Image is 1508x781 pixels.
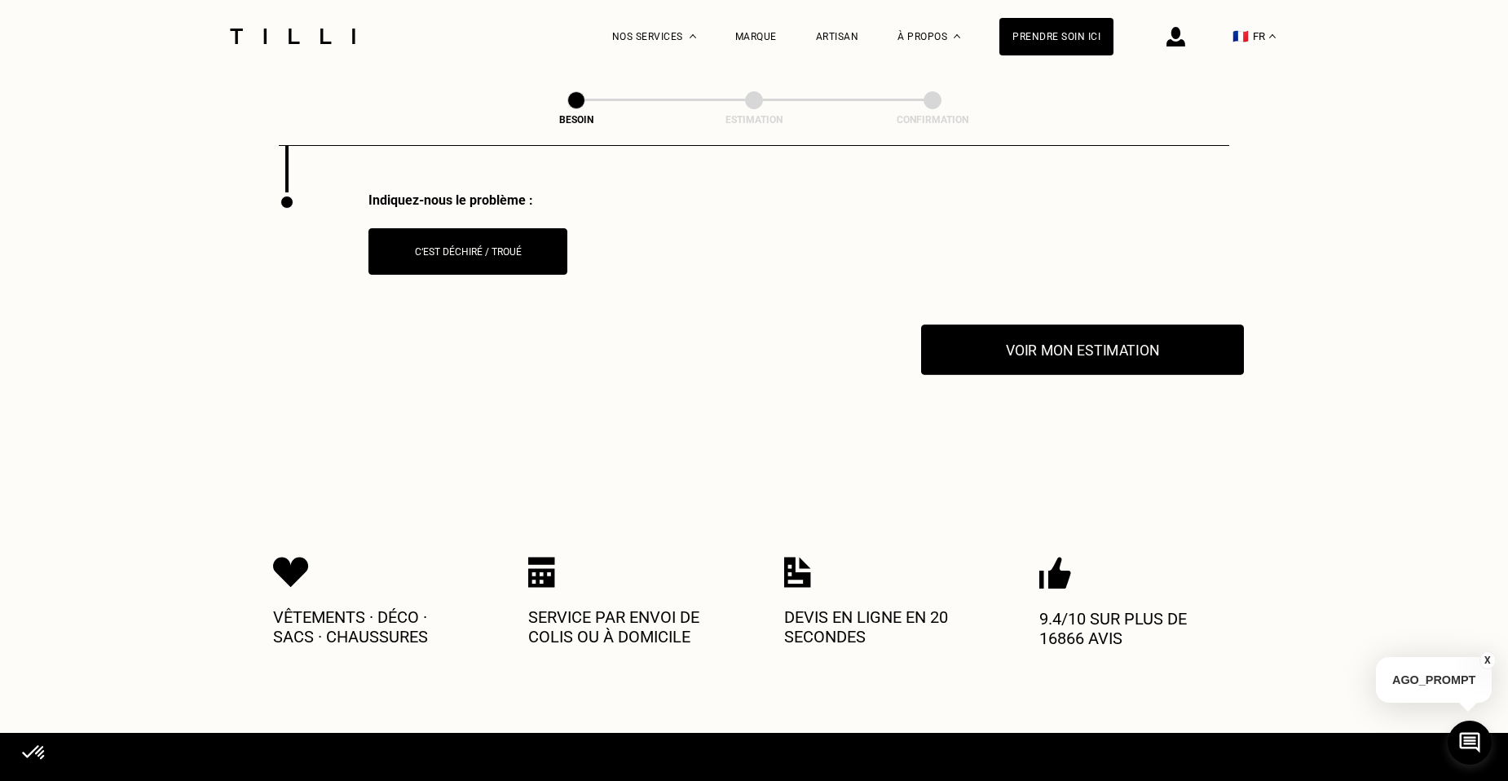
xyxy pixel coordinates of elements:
div: Confirmation [851,114,1014,126]
button: C‘est déchiré / troué [368,228,567,275]
a: Artisan [816,31,859,42]
img: menu déroulant [1269,34,1276,38]
p: 9.4/10 sur plus de 16866 avis [1039,609,1235,648]
img: Icon [528,557,555,588]
span: 🇫🇷 [1232,29,1249,44]
p: Service par envoi de colis ou à domicile [528,607,724,646]
p: Devis en ligne en 20 secondes [784,607,980,646]
img: Logo du service de couturière Tilli [224,29,361,44]
p: AGO_PROMPT [1376,657,1492,703]
img: Menu déroulant à propos [954,34,960,38]
img: Menu déroulant [690,34,696,38]
div: Estimation [672,114,836,126]
img: icône connexion [1166,27,1185,46]
div: Besoin [495,114,658,126]
img: Icon [1039,557,1071,589]
img: Icon [784,557,811,588]
div: Indiquez-nous le problème : [368,192,567,208]
img: Icon [273,557,309,588]
div: C‘est déchiré / troué [377,246,558,258]
a: Prendre soin ici [999,18,1113,55]
button: Voir mon estimation [921,324,1244,375]
p: Vêtements · Déco · Sacs · Chaussures [273,607,469,646]
button: X [1479,651,1496,669]
a: Marque [735,31,777,42]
